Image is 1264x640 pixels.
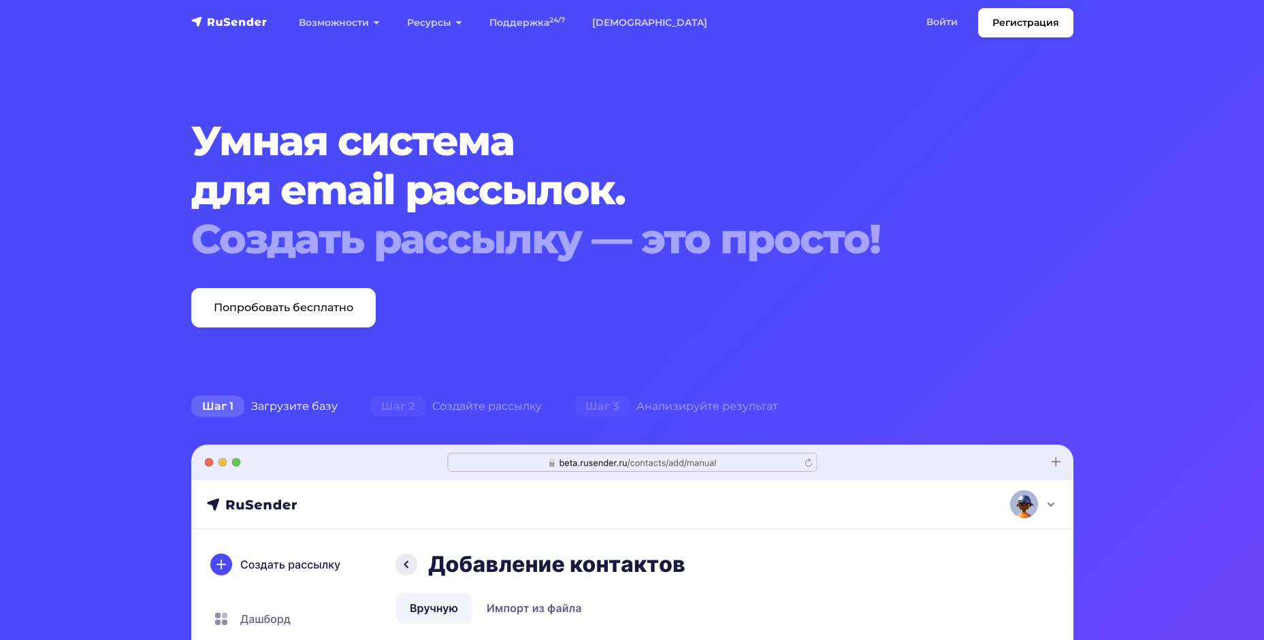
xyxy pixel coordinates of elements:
img: RuSender [191,15,268,29]
a: Попробовать бесплатно [191,288,376,327]
a: Регистрация [978,8,1073,37]
div: Загрузите базу [175,393,354,420]
div: Создайте рассылку [354,393,558,420]
span: Шаг 3 [574,396,630,417]
span: Шаг 2 [370,396,425,417]
h1: Умная система для email рассылок. [191,116,999,263]
a: Ресурсы [393,9,476,37]
a: Возможности [285,9,393,37]
sup: 24/7 [549,16,565,25]
a: Поддержка24/7 [476,9,579,37]
a: [DEMOGRAPHIC_DATA] [579,9,721,37]
span: Шаг 1 [191,396,244,417]
a: Войти [913,8,971,36]
div: Создать рассылку — это просто! [191,214,999,263]
div: Анализируйте результат [558,393,794,420]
